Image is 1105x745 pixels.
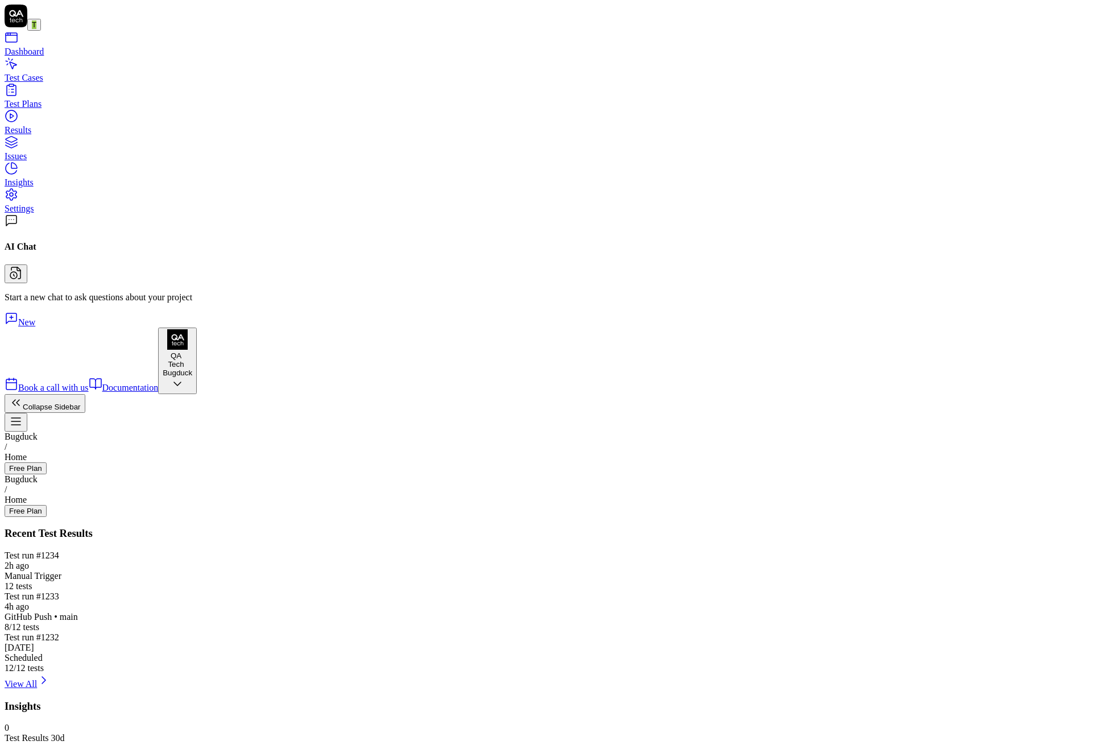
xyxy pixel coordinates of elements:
div: Dashboard [5,47,1100,57]
div: [DATE] [5,643,1100,653]
p: Start a new chat to ask questions about your project [5,292,1100,303]
a: View All [5,679,51,689]
div: Test Plans [5,99,1100,109]
div: 8/12 tests [5,622,1100,632]
a: Issues [5,141,1100,162]
div: Test run #1234 [5,551,1100,561]
a: Dashboard [5,36,1100,57]
div: Issues [5,151,1100,162]
div: Bugduck [5,474,232,485]
div: Scheduled [5,653,1100,663]
a: Free Plan [5,463,47,473]
a: Settings [5,193,1100,214]
button: Free Plan [5,462,47,474]
div: 12 tests [5,581,1100,591]
a: Free Plan [5,506,47,515]
a: Results [5,115,1100,135]
a: Book a call with us [5,383,89,392]
div: Manual Trigger [5,571,1100,581]
span: Book a call with us [18,383,89,392]
div: QA Tech [163,351,189,369]
span: Documentation [102,383,159,392]
div: Test Results 30d [5,733,1100,743]
button: Free Plan [5,505,47,517]
a: Insights [5,167,1100,188]
div: Free Plan [9,464,42,473]
div: 4h ago [5,602,1100,612]
a: Test Cases [5,63,1100,83]
button: T [27,19,41,31]
div: / [5,485,1100,495]
div: Settings [5,204,1100,214]
div: 0 [5,723,1100,733]
div: / [5,442,1100,452]
div: 12/12 tests [5,663,1100,673]
h4: AI Chat [5,242,1100,252]
button: Collapse Sidebar [5,394,85,413]
div: Free Plan [9,507,42,515]
span: New [18,317,35,327]
img: QA Tech Logo [167,329,188,350]
span: T [32,20,36,29]
div: Home [5,452,232,462]
div: Bugduck [163,369,192,377]
a: Test Plans [5,89,1100,109]
a: New [5,317,35,327]
a: Documentation [89,383,159,392]
div: Results [5,125,1100,135]
div: Test Cases [5,73,1100,83]
button: QA Tech LogoQA TechBugduck [158,328,197,394]
span: Collapse Sidebar [23,403,81,411]
div: GitHub Push • main [5,612,1100,622]
h3: Insights [5,700,1100,713]
div: Test run #1232 [5,632,1100,643]
div: Bugduck [5,432,232,442]
h3: Recent Test Results [5,527,1100,540]
div: Home [5,495,232,505]
div: Test run #1233 [5,591,1100,602]
div: 2h ago [5,561,1100,571]
div: Insights [5,177,1100,188]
